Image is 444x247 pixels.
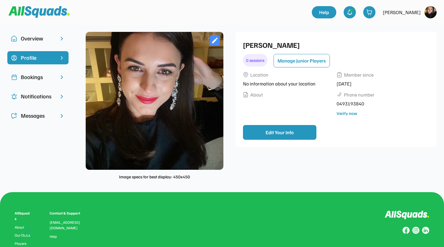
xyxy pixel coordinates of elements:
img: Icon%20copy%202.svg [11,74,17,80]
div: AllSquads [15,211,31,222]
img: chevron-right.svg [59,93,65,100]
img: Icon%20copy%204.svg [11,93,17,100]
div: [EMAIL_ADDRESS][DOMAIN_NAME] [50,220,88,231]
div: [DATE] [337,80,427,87]
img: Vector%2011.svg [243,72,248,78]
div: Contact & Support [50,211,88,216]
div: 0 sessions [243,54,267,66]
div: No information about your location [243,80,333,87]
button: Edit Your Info [243,125,316,140]
div: Messages [21,112,55,120]
div: Phone number [344,91,375,98]
a: Help [50,234,57,239]
img: Logo%20inverted.svg [385,211,429,219]
img: chevron-right.svg [59,74,65,80]
div: About [250,91,263,98]
div: Location [250,71,268,78]
img: Vector%2014.svg [243,92,248,97]
div: Notifications [21,92,55,101]
div: 0493193840 [337,100,427,107]
img: chevron-right.svg [59,36,65,42]
div: [PERSON_NAME] [243,39,426,50]
img: bell-03%20%281%29.svg [347,9,353,15]
a: Help [312,6,336,18]
div: Image specs for best display: 450x450 [119,173,190,180]
div: Bookings [21,73,55,81]
img: shopping-cart-01%20%281%29.svg [366,9,372,15]
div: Overview [21,34,55,43]
img: Group%20copy%208.svg [402,227,410,234]
img: Icon%20copy%2010.svg [11,36,17,42]
img: Icon%20copy%205.svg [11,113,17,119]
img: chevron-right.svg [59,113,65,119]
img: Vector%2013.svg [337,72,342,78]
img: Group%20copy%207.svg [412,227,420,234]
img: Group%20copy%206.svg [422,227,429,234]
img: chevron-right%20copy%203.svg [59,55,65,61]
img: https%3A%2F%2F94044dc9e5d3b3599ffa5e2d56a015ce.cdn.bubble.io%2Ff1731194368288x766737044788684200%... [424,6,437,18]
img: Squad%20Logo.svg [9,6,70,18]
div: Profile [21,54,55,62]
div: Member since [344,71,374,78]
img: Icon%20copy%2015.svg [11,55,17,61]
div: [PERSON_NAME] [383,9,421,16]
div: Verify now [337,110,357,116]
button: Manage Junior Players [274,54,330,67]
